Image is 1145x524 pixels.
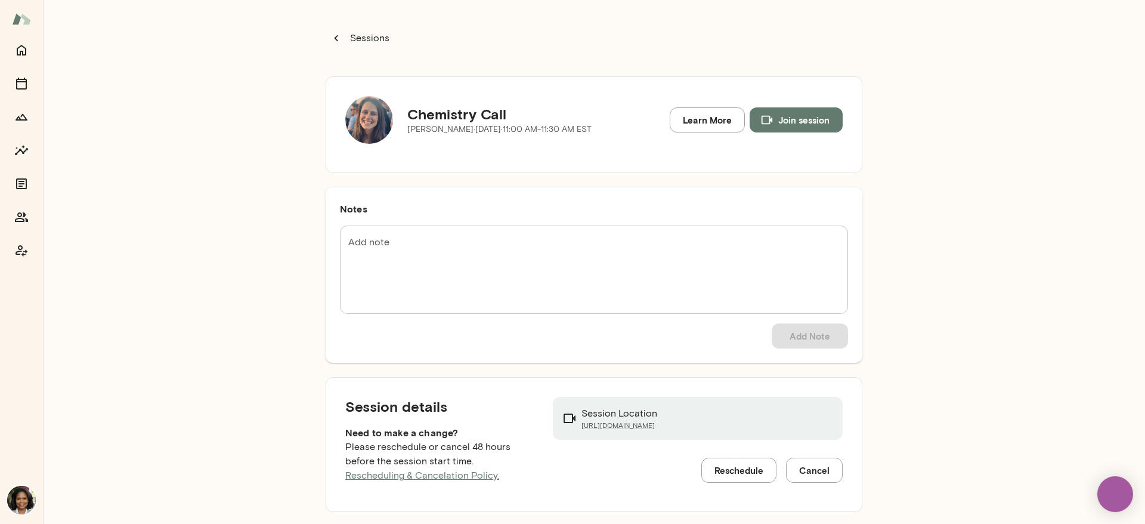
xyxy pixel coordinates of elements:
button: Join session [750,107,843,132]
button: Insights [10,138,33,162]
button: Sessions [10,72,33,95]
button: Home [10,38,33,62]
button: Cancel [786,458,843,483]
img: Mento [12,8,31,30]
h5: Chemistry Call [407,104,592,124]
button: Growth Plan [10,105,33,129]
h5: Session details [345,397,534,416]
a: [URL][DOMAIN_NAME] [581,421,657,430]
button: Reschedule [701,458,776,483]
a: Rescheduling & Cancelation Policy. [345,470,499,481]
p: Sessions [348,31,389,45]
p: Please reschedule or cancel 48 hours before the session start time. [345,440,534,483]
img: Mila Richman [345,96,393,144]
button: Documents [10,172,33,196]
p: Session Location [581,406,657,421]
a: Learn More [670,107,745,132]
button: Sessions [326,26,396,50]
button: Coach app [10,239,33,263]
h6: Notes [340,202,848,216]
p: [PERSON_NAME] · [DATE] · 11:00 AM-11:30 AM EST [407,124,592,135]
img: Cheryl Mills [7,486,36,514]
h6: Need to make a change? [345,426,534,440]
button: Members [10,205,33,229]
